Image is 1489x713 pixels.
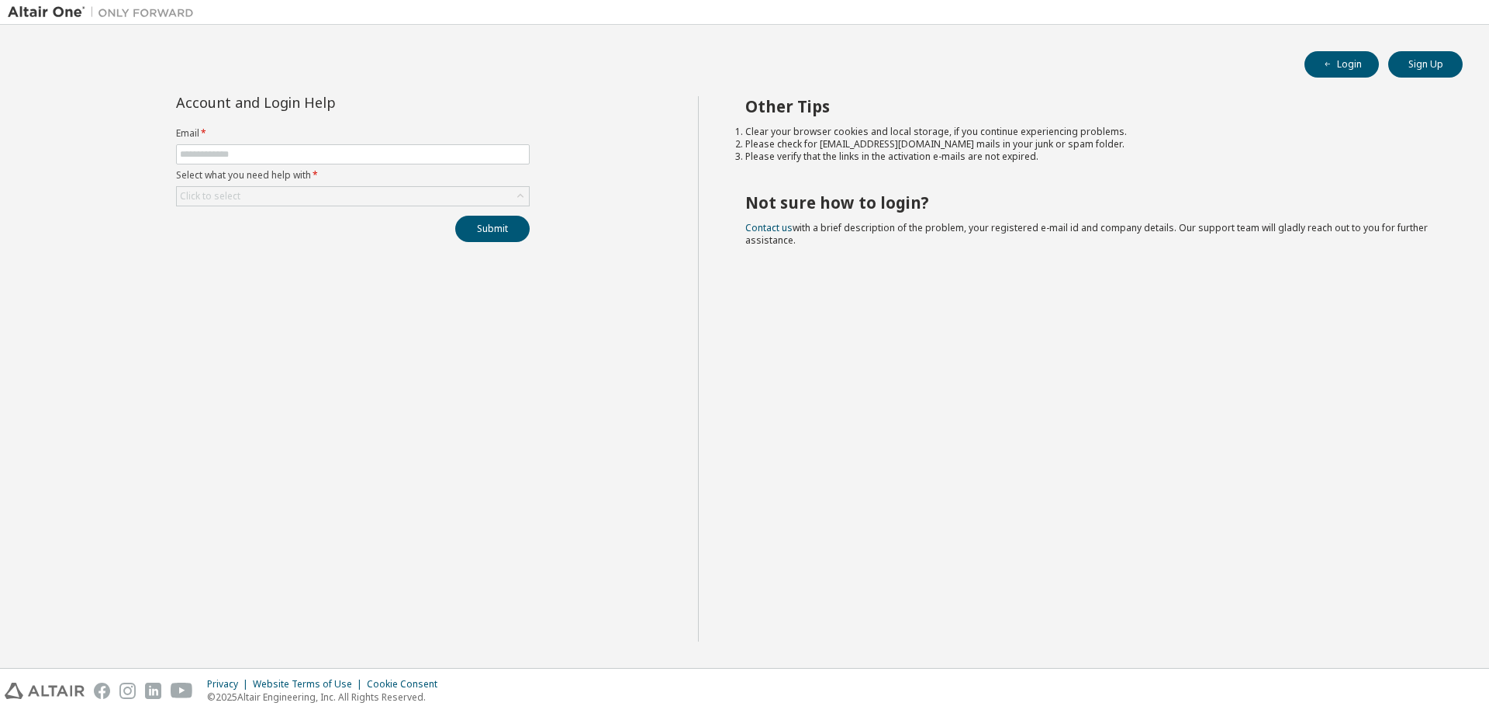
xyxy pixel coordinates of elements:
h2: Not sure how to login? [745,192,1435,213]
img: linkedin.svg [145,683,161,699]
label: Email [176,127,530,140]
div: Website Terms of Use [253,678,367,691]
li: Clear your browser cookies and local storage, if you continue experiencing problems. [745,126,1435,138]
p: © 2025 Altair Engineering, Inc. All Rights Reserved. [207,691,447,704]
img: instagram.svg [119,683,136,699]
li: Please check for [EMAIL_ADDRESS][DOMAIN_NAME] mails in your junk or spam folder. [745,138,1435,151]
div: Account and Login Help [176,96,459,109]
button: Sign Up [1388,51,1463,78]
div: Privacy [207,678,253,691]
img: Altair One [8,5,202,20]
span: with a brief description of the problem, your registered e-mail id and company details. Our suppo... [745,221,1428,247]
button: Submit [455,216,530,242]
label: Select what you need help with [176,169,530,182]
li: Please verify that the links in the activation e-mails are not expired. [745,151,1435,163]
div: Cookie Consent [367,678,447,691]
div: Click to select [177,187,529,206]
div: Click to select [180,190,240,202]
a: Contact us [745,221,793,234]
img: altair_logo.svg [5,683,85,699]
img: facebook.svg [94,683,110,699]
button: Login [1304,51,1379,78]
img: youtube.svg [171,683,193,699]
h2: Other Tips [745,96,1435,116]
